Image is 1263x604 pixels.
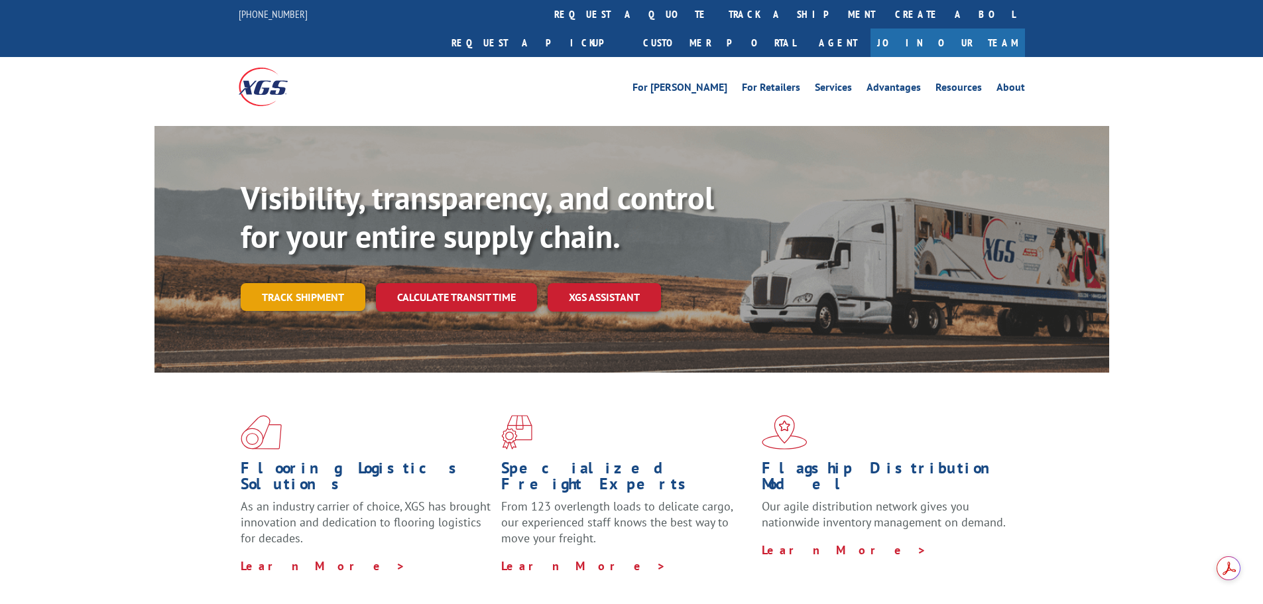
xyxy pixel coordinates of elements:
[442,29,633,57] a: Request a pickup
[867,82,921,97] a: Advantages
[376,283,537,312] a: Calculate transit time
[742,82,800,97] a: For Retailers
[501,460,752,499] h1: Specialized Freight Experts
[501,558,666,574] a: Learn More >
[996,82,1025,97] a: About
[762,460,1012,499] h1: Flagship Distribution Model
[633,29,806,57] a: Customer Portal
[241,283,365,311] a: Track shipment
[548,283,661,312] a: XGS ASSISTANT
[239,7,308,21] a: [PHONE_NUMBER]
[762,499,1006,530] span: Our agile distribution network gives you nationwide inventory management on demand.
[815,82,852,97] a: Services
[501,499,752,558] p: From 123 overlength loads to delicate cargo, our experienced staff knows the best way to move you...
[241,499,491,546] span: As an industry carrier of choice, XGS has brought innovation and dedication to flooring logistics...
[241,415,282,450] img: xgs-icon-total-supply-chain-intelligence-red
[632,82,727,97] a: For [PERSON_NAME]
[935,82,982,97] a: Resources
[241,558,406,574] a: Learn More >
[762,415,808,450] img: xgs-icon-flagship-distribution-model-red
[806,29,871,57] a: Agent
[241,460,491,499] h1: Flooring Logistics Solutions
[762,542,927,558] a: Learn More >
[871,29,1025,57] a: Join Our Team
[501,415,532,450] img: xgs-icon-focused-on-flooring-red
[241,177,714,257] b: Visibility, transparency, and control for your entire supply chain.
